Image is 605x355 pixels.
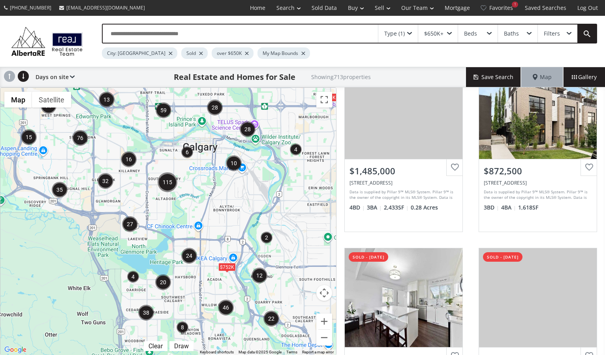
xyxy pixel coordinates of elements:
div: 10 [226,155,242,171]
div: 24 [181,248,197,264]
img: Google [2,345,28,355]
h2: Showing 713 properties [311,74,371,80]
button: Keyboard shortcuts [200,349,234,355]
div: 28 [240,121,256,137]
div: $1,485,000 [349,165,458,177]
div: 15 [21,129,37,145]
span: Map data ©2025 Google [239,350,282,354]
div: 28 [207,100,223,115]
div: 8 [177,321,188,333]
div: Beds [464,31,477,36]
div: Draw [172,342,191,350]
div: 22 [263,311,279,327]
div: 20 [155,274,171,290]
div: 4 [127,271,139,283]
div: $752K [218,263,236,271]
div: 32 [98,173,113,189]
div: 35 [52,182,68,198]
button: Show satellite imagery [32,92,71,108]
div: 6 [181,146,193,158]
div: Days on site [32,67,75,87]
div: 59 [156,102,171,118]
span: 4 BD [349,204,365,211]
div: Type (1) [384,31,405,36]
span: [EMAIL_ADDRESS][DOMAIN_NAME] [66,4,145,11]
div: Gallery [563,67,605,87]
div: $650K+ [424,31,443,36]
button: Save Search [466,67,521,87]
button: Zoom out [316,330,332,346]
span: 1,618 SF [518,204,538,211]
span: 4 BA [501,204,516,211]
div: 16 [121,151,137,167]
span: Gallery [572,73,597,81]
span: [PHONE_NUMBER] [10,4,51,11]
div: 76 [72,130,88,146]
div: $872,500 [484,165,592,177]
div: Filters [544,31,560,36]
button: Show street map [4,92,32,108]
div: My Map Bounds [257,47,310,59]
div: 2 [261,232,272,244]
div: 4 [290,144,302,155]
div: Data is supplied by Pillar 9™ MLS® System. Pillar 9™ is the owner of the copyright in its MLS® Sy... [349,189,456,201]
span: Map [533,73,552,81]
div: 13 [99,92,115,108]
a: [EMAIL_ADDRESS][DOMAIN_NAME] [55,0,149,15]
span: 0.28 Acres [411,204,438,211]
div: Click to draw. [169,342,194,350]
a: Terms [286,350,297,354]
a: Report a map error [302,350,334,354]
span: 3 BA [367,204,382,211]
button: Toggle fullscreen view [316,92,332,108]
a: $1,485,000[STREET_ADDRESS]Data is supplied by Pillar 9™ MLS® System. Pillar 9™ is the owner of th... [336,52,471,240]
button: Zoom in [316,313,332,329]
div: 38 [138,305,154,321]
div: 71 [41,98,56,114]
span: 3 BD [484,204,499,211]
div: 46 [218,300,234,315]
div: 27 [122,216,138,232]
div: Baths [504,31,519,36]
button: Map camera controls [316,285,332,301]
div: 1 [512,2,518,8]
div: Sold [181,47,208,59]
a: Open this area in Google Maps (opens a new window) [2,345,28,355]
div: City: [GEOGRAPHIC_DATA] [102,47,177,59]
div: 12 [252,268,267,283]
div: Click to clear. [144,342,167,350]
a: $872,500[STREET_ADDRESS]Data is supplied by Pillar 9™ MLS® System. Pillar 9™ is the owner of the ... [471,52,605,240]
span: 2,433 SF [384,204,409,211]
div: over $650K [212,47,254,59]
div: 115 [158,172,177,192]
div: Data is supplied by Pillar 9™ MLS® System. Pillar 9™ is the owner of the copyright in its MLS® Sy... [484,189,590,201]
div: 1826 38 Avenue SW, Calgary, AB T2T 6X8 [484,179,592,186]
div: Map [521,67,563,87]
img: Logo [8,25,86,57]
div: Clear [147,342,165,350]
div: 435 Wilverside Way SE, Calgary, AB T2J 1Z6 [349,179,458,186]
h1: Real Estate and Homes for Sale [174,72,295,83]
